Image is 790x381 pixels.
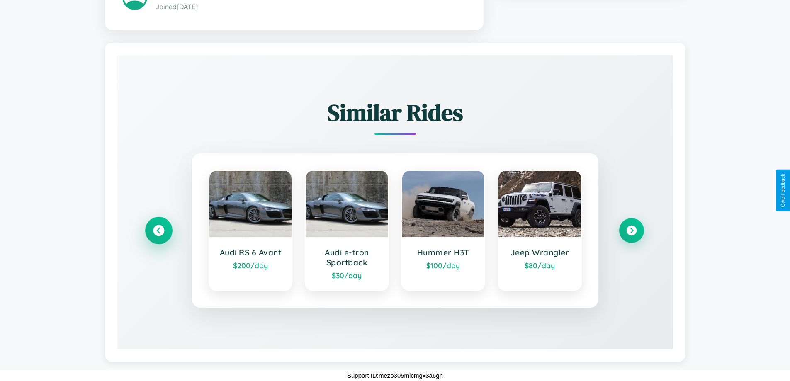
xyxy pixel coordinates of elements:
[146,97,644,129] h2: Similar Rides
[218,248,284,257] h3: Audi RS 6 Avant
[411,248,476,257] h3: Hummer H3T
[507,248,573,257] h3: Jeep Wrangler
[314,271,380,280] div: $ 30 /day
[305,170,389,291] a: Audi e-tron Sportback$30/day
[780,174,786,207] div: Give Feedback
[209,170,293,291] a: Audi RS 6 Avant$200/day
[314,248,380,267] h3: Audi e-tron Sportback
[498,170,582,291] a: Jeep Wrangler$80/day
[347,370,443,381] p: Support ID: mezo305mlcmgx3a6gn
[218,261,284,270] div: $ 200 /day
[507,261,573,270] div: $ 80 /day
[156,1,466,13] p: Joined [DATE]
[401,170,486,291] a: Hummer H3T$100/day
[411,261,476,270] div: $ 100 /day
